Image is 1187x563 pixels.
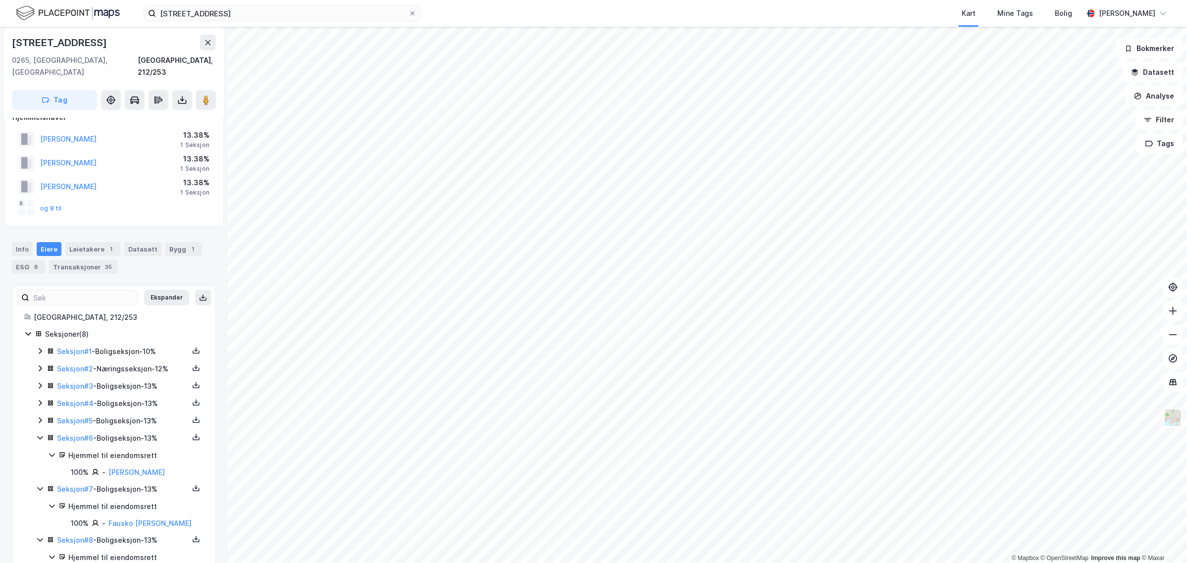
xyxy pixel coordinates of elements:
div: - Boligseksjon - 13% [57,415,189,427]
div: - [102,517,105,529]
button: Analyse [1126,86,1183,106]
div: Bygg [165,242,202,256]
div: 13.38% [180,177,209,189]
div: 13.38% [180,153,209,165]
div: [STREET_ADDRESS] [12,35,109,51]
div: 1 Seksjon [180,189,209,197]
div: Kart [962,7,976,19]
div: Seksjoner ( 8 ) [45,328,204,340]
div: - Næringsseksjon - 12% [57,363,189,375]
a: Seksjon#7 [57,485,93,493]
div: Bolig [1055,7,1072,19]
a: [PERSON_NAME] [108,468,165,476]
button: Tags [1137,134,1183,154]
div: Hjemmel til eiendomsrett [68,450,204,461]
div: 1 [188,244,198,254]
button: Tag [12,90,97,110]
div: Hjemmel til eiendomsrett [68,501,204,512]
div: 0265, [GEOGRAPHIC_DATA], [GEOGRAPHIC_DATA] [12,54,138,78]
div: [GEOGRAPHIC_DATA], 212/253 [138,54,216,78]
div: - Boligseksjon - 13% [57,534,189,546]
div: - Boligseksjon - 13% [57,380,189,392]
div: 1 [106,244,116,254]
a: Seksjon#2 [57,364,93,373]
a: Seksjon#3 [57,382,93,390]
div: 100% [71,466,89,478]
div: Info [12,242,33,256]
a: Mapbox [1012,555,1039,562]
div: - Boligseksjon - 13% [57,432,189,444]
iframe: Chat Widget [1137,515,1187,563]
input: Søk på adresse, matrikkel, gårdeiere, leietakere eller personer [156,6,409,21]
div: 1 Seksjon [180,141,209,149]
a: Seksjon#5 [57,416,93,425]
div: Transaksjoner [49,260,118,274]
div: 6 [31,262,41,272]
div: 35 [103,262,114,272]
div: Eiere [37,242,61,256]
div: - [102,466,105,478]
button: Datasett [1123,62,1183,82]
div: 1 Seksjon [180,165,209,173]
input: Søk [29,290,138,305]
a: OpenStreetMap [1041,555,1089,562]
button: Filter [1135,110,1183,130]
div: ESG [12,260,45,274]
div: Leietakere [65,242,120,256]
button: Bokmerker [1116,39,1183,58]
a: Seksjon#8 [57,536,93,544]
div: 13.38% [180,129,209,141]
div: Mine Tags [997,7,1033,19]
img: logo.f888ab2527a4732fd821a326f86c7f29.svg [16,4,120,22]
div: [PERSON_NAME] [1099,7,1155,19]
div: - Boligseksjon - 10% [57,346,189,358]
div: 100% [71,517,89,529]
img: Z [1164,409,1183,427]
a: Seksjon#6 [57,434,93,442]
div: - Boligseksjon - 13% [57,398,189,409]
a: Seksjon#1 [57,347,92,356]
a: Seksjon#4 [57,399,94,408]
a: Fausko [PERSON_NAME] [108,519,192,527]
div: Datasett [124,242,161,256]
button: Ekspander [144,290,189,306]
div: [GEOGRAPHIC_DATA], 212/253 [34,311,204,323]
div: - Boligseksjon - 13% [57,483,189,495]
a: Improve this map [1091,555,1140,562]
